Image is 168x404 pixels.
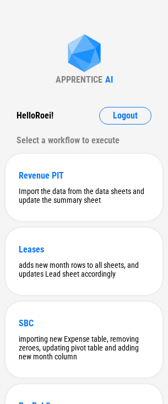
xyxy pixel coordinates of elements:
[62,34,106,74] img: Apprentice AI
[17,132,151,149] div: Select a workflow to execute
[19,335,149,361] div: importing new Expense table, removing zeroes, updating pivot table and adding new month column
[19,244,149,255] div: Leases
[19,261,149,278] div: adds new month rows to all sheets, and updates Lead sheet accordingly
[113,111,138,120] span: Logout
[19,170,149,181] div: Revenue PIT
[99,107,151,125] button: Logout
[105,74,113,85] div: AI
[19,187,149,204] div: Import the data from the data sheets and update the summary sheet
[19,318,149,328] div: SBC
[56,74,102,85] div: APPRENTICE
[17,107,53,125] div: Hello Roei !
